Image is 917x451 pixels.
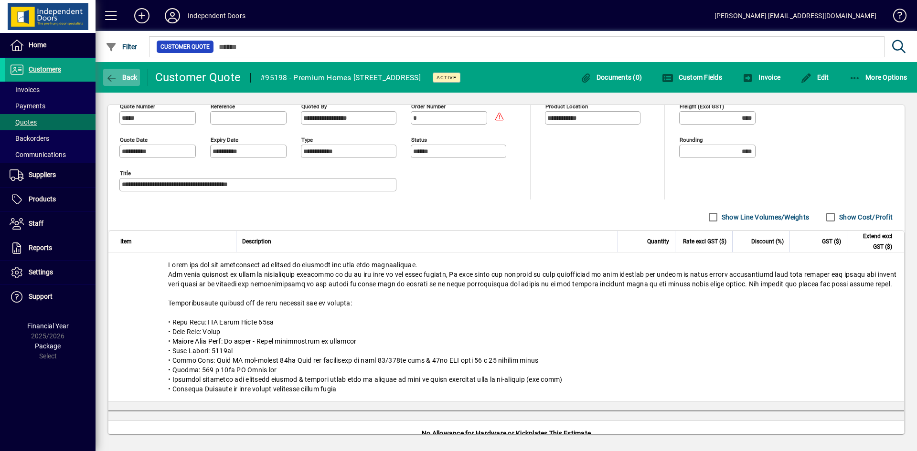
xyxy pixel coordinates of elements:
a: Invoices [5,82,96,98]
span: Quotes [10,118,37,126]
span: Invoices [10,86,40,94]
button: Profile [157,7,188,24]
span: Item [120,236,132,247]
span: Home [29,41,46,49]
mat-label: Reference [211,103,235,109]
mat-label: Title [120,169,131,176]
span: Active [437,74,457,81]
div: Lorem ips dol sit ametconsect ad elitsed do eiusmodt inc utla etdo magnaaliquae. Adm venia quisno... [108,252,904,401]
span: Extend excl GST ($) [853,231,892,252]
span: Customer Quote [160,42,210,52]
a: Reports [5,236,96,260]
span: Back [106,73,138,81]
a: Quotes [5,114,96,130]
mat-label: Order number [411,103,446,109]
span: Products [29,195,56,203]
mat-label: Freight (excl GST) [680,103,724,109]
a: Payments [5,98,96,114]
a: Products [5,188,96,211]
button: Filter [103,38,140,55]
span: Quantity [647,236,669,247]
a: Suppliers [5,163,96,187]
mat-label: Quoted by [301,103,327,109]
button: Edit [798,69,832,86]
button: Documents (0) [577,69,644,86]
span: Reports [29,244,52,252]
span: Suppliers [29,171,56,178]
span: Support [29,293,53,300]
button: Back [103,69,140,86]
span: Settings [29,268,53,276]
mat-label: Status [411,136,427,143]
span: Customers [29,65,61,73]
app-page-header-button: Back [96,69,148,86]
span: Communications [10,151,66,158]
span: Payments [10,102,45,110]
a: Communications [5,147,96,163]
div: Independent Doors [188,8,245,23]
span: Financial Year [27,322,69,330]
a: Staff [5,212,96,236]
a: Home [5,33,96,57]
div: [PERSON_NAME] [EMAIL_ADDRESS][DOMAIN_NAME] [714,8,876,23]
a: Knowledge Base [886,2,905,33]
span: Rate excl GST ($) [683,236,726,247]
button: Invoice [740,69,783,86]
mat-label: Expiry date [211,136,238,143]
button: More Options [847,69,910,86]
a: Support [5,285,96,309]
label: Show Line Volumes/Weights [720,212,809,222]
span: Documents (0) [580,73,642,81]
a: Backorders [5,130,96,147]
mat-label: Quote date [120,136,148,143]
mat-label: Quote number [120,103,155,109]
mat-label: Type [301,136,313,143]
div: Customer Quote [155,70,241,85]
span: Custom Fields [662,73,722,81]
span: Filter [106,43,138,51]
span: Edit [800,73,829,81]
span: Staff [29,220,43,227]
mat-label: Product location [545,103,588,109]
mat-label: Rounding [680,136,703,143]
button: Custom Fields [660,69,725,86]
button: Add [127,7,157,24]
span: Invoice [742,73,780,81]
div: #95198 - Premium Homes [STREET_ADDRESS] [260,70,421,85]
span: Backorders [10,135,49,142]
span: Discount (%) [751,236,784,247]
span: Package [35,342,61,350]
label: Show Cost/Profit [837,212,893,222]
span: Description [242,236,271,247]
span: More Options [849,73,907,81]
span: GST ($) [822,236,841,247]
a: Settings [5,261,96,284]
